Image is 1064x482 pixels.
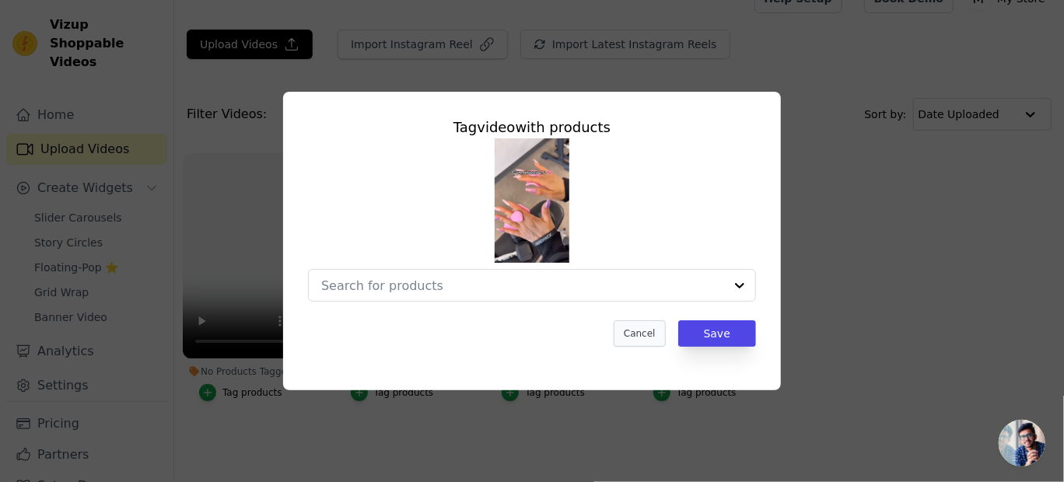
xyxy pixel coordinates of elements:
input: Search for products [321,278,724,293]
div: Tag video with products [308,117,756,138]
button: Save [678,320,756,347]
img: tn-0dd643e46898424ba0908f183f164304.png [495,138,569,263]
button: Cancel [614,320,666,347]
a: Open chat [999,420,1045,466]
